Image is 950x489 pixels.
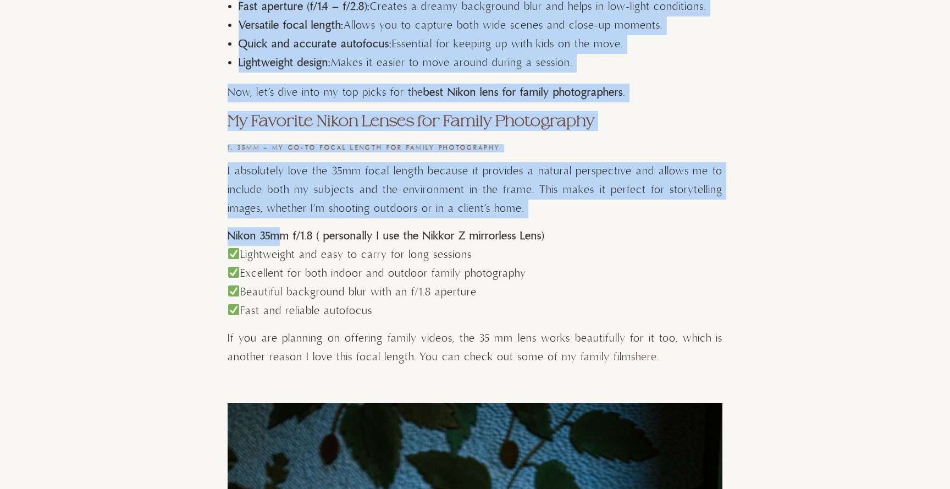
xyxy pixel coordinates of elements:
img: ✅ [228,304,239,315]
strong: 1. 35mm – My Go-To Focal Length for Family Photography [228,144,500,152]
strong: Lightweight design: [239,56,331,70]
a: here [636,350,657,364]
p: I absolutely love the 35mm focal length because it provides a natural perspective and allows me t... [228,162,722,218]
li: Essential for keeping up with kids on the move. [239,35,722,54]
p: Now, let’s dive into my top picks for the . [228,84,722,102]
strong: best Nikon lens for family photographers [423,86,623,100]
li: Makes it easier to move around during a session. [239,54,722,73]
img: ✅ [228,267,239,278]
li: Allows you to capture both wide scenes and close-up moments. [239,17,722,35]
img: ✅ [228,248,239,259]
strong: My Favorite Nikon Lenses for Family Photography [228,113,595,129]
img: ✅ [228,285,239,296]
strong: Versatile focal length: [239,19,344,32]
strong: Nikon 35mm f/1.8 ( personally I use the Nikkor Z mirrorless Lens) [228,229,544,243]
strong: Quick and accurate autofocus: [239,37,392,51]
p: Lightweight and easy to carry for long sessions Excellent for both indoor and outdoor family phot... [228,246,722,321]
p: If you are planning on offering family videos, the 35 mm lens works beautifully for it too, which... [228,329,722,367]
